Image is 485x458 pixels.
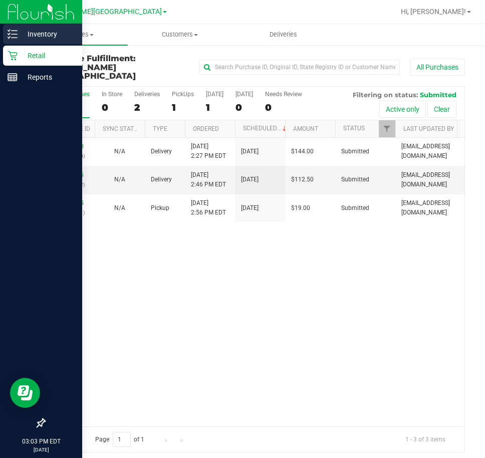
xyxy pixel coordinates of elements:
[114,148,125,155] span: Not Applicable
[341,203,369,213] span: Submitted
[420,91,456,99] span: Submitted
[231,24,335,45] a: Deliveries
[191,142,226,161] span: [DATE] 2:27 PM EDT
[256,30,311,39] span: Deliveries
[403,125,454,132] a: Last Updated By
[341,147,369,156] span: Submitted
[199,60,400,75] input: Search Purchase ID, Original ID, State Registry ID or Customer Name...
[151,175,172,184] span: Delivery
[128,30,231,39] span: Customers
[5,437,78,446] p: 03:03 PM EDT
[8,72,18,82] inline-svg: Reports
[114,176,125,183] span: Not Applicable
[343,125,365,132] a: Status
[265,102,302,113] div: 0
[128,24,231,45] a: Customers
[103,125,141,132] a: Sync Status
[18,28,78,40] p: Inventory
[379,101,426,118] button: Active only
[206,91,223,98] div: [DATE]
[341,175,369,184] span: Submitted
[151,147,172,156] span: Delivery
[427,101,456,118] button: Clear
[5,446,78,453] p: [DATE]
[193,125,219,132] a: Ordered
[291,175,314,184] span: $112.50
[44,63,136,81] span: [PERSON_NAME][GEOGRAPHIC_DATA]
[401,8,466,16] span: Hi, [PERSON_NAME]!
[18,71,78,83] p: Reports
[241,203,259,213] span: [DATE]
[241,147,259,156] span: [DATE]
[114,147,125,156] button: N/A
[291,203,310,213] span: $19.00
[191,198,226,217] span: [DATE] 2:56 PM EDT
[8,51,18,61] inline-svg: Retail
[235,91,253,98] div: [DATE]
[102,91,122,98] div: In Store
[243,125,289,132] a: Scheduled
[113,432,131,447] input: 1
[235,102,253,113] div: 0
[353,91,418,99] span: Filtering on status:
[379,120,395,137] a: Filter
[102,102,122,113] div: 0
[241,175,259,184] span: [DATE]
[114,203,125,213] button: N/A
[114,175,125,184] button: N/A
[44,54,184,81] h3: Purchase Fulfillment:
[87,432,153,447] span: Page of 1
[291,147,314,156] span: $144.00
[134,102,160,113] div: 2
[172,91,194,98] div: PickUps
[265,91,302,98] div: Needs Review
[206,102,223,113] div: 1
[114,204,125,211] span: Not Applicable
[18,50,78,62] p: Retail
[293,125,318,132] a: Amount
[38,8,162,16] span: [PERSON_NAME][GEOGRAPHIC_DATA]
[134,91,160,98] div: Deliveries
[410,59,465,76] button: All Purchases
[8,29,18,39] inline-svg: Inventory
[151,203,169,213] span: Pickup
[153,125,167,132] a: Type
[191,170,226,189] span: [DATE] 2:46 PM EDT
[172,102,194,113] div: 1
[10,378,40,408] iframe: Resource center
[397,432,453,447] span: 1 - 3 of 3 items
